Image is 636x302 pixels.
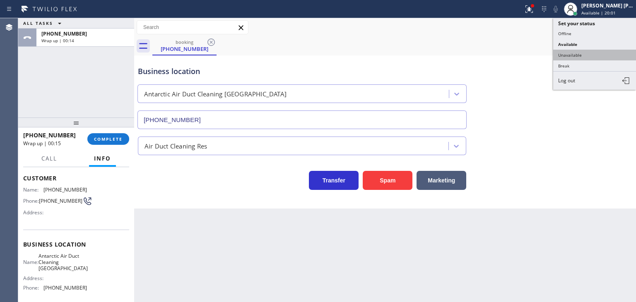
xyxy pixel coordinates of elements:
[153,37,216,55] div: (928) 381-0279
[36,151,62,167] button: Call
[41,155,57,162] span: Call
[23,140,61,147] span: Wrap up | 00:15
[23,240,129,248] span: Business location
[138,66,466,77] div: Business location
[94,155,111,162] span: Info
[89,151,116,167] button: Info
[363,171,412,190] button: Spam
[18,18,70,28] button: ALL TASKS
[153,45,216,53] div: [PHONE_NUMBER]
[41,38,74,43] span: Wrap up | 00:14
[417,171,466,190] button: Marketing
[145,141,207,151] div: Air Duct Cleaning Res
[23,20,53,26] span: ALL TASKS
[153,39,216,45] div: booking
[137,110,467,129] input: Phone Number
[23,259,39,265] span: Name:
[309,171,359,190] button: Transfer
[144,89,287,99] div: Antarctic Air Duct Cleaning [GEOGRAPHIC_DATA]
[23,209,45,216] span: Address:
[87,133,129,145] button: COMPLETE
[43,285,87,291] span: [PHONE_NUMBER]
[23,198,39,204] span: Phone:
[39,198,82,204] span: [PHONE_NUMBER]
[23,187,43,193] span: Name:
[39,253,88,272] span: Antarctic Air Duct Cleaning [GEOGRAPHIC_DATA]
[94,136,123,142] span: COMPLETE
[581,10,616,16] span: Available | 20:01
[23,275,45,281] span: Address:
[23,174,129,182] span: Customer
[41,30,87,37] span: [PHONE_NUMBER]
[137,21,248,34] input: Search
[23,131,76,139] span: [PHONE_NUMBER]
[23,285,43,291] span: Phone:
[43,187,87,193] span: [PHONE_NUMBER]
[550,3,561,15] button: Mute
[581,2,634,9] div: [PERSON_NAME] [PERSON_NAME]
